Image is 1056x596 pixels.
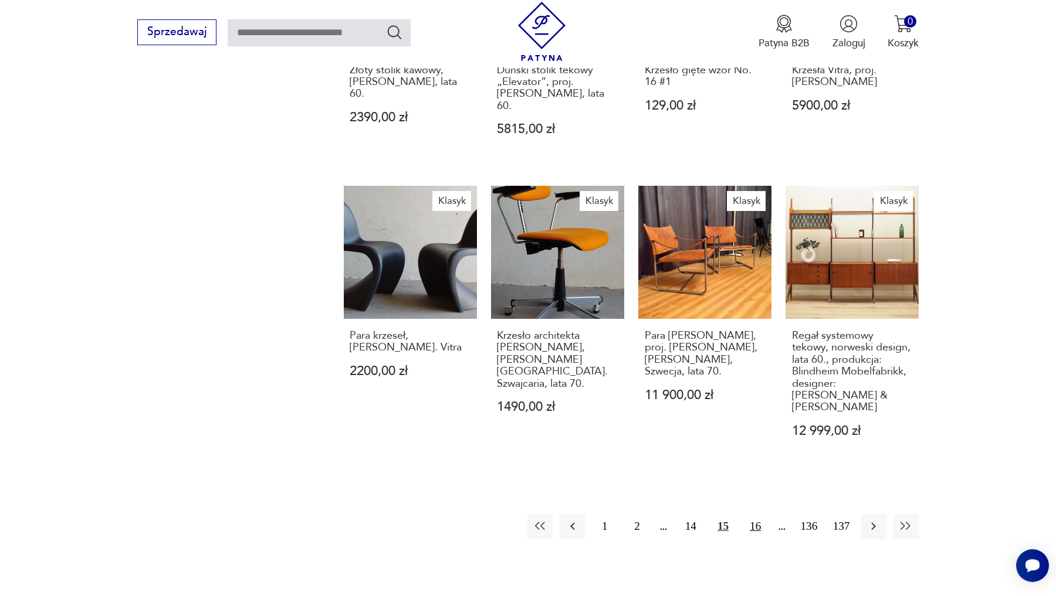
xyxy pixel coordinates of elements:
a: Ikona medaluPatyna B2B [759,15,810,50]
img: Ikonka użytkownika [840,15,858,33]
p: Patyna B2B [759,36,810,50]
a: Sprzedawaj [137,28,216,38]
iframe: Smartsupp widget button [1016,549,1049,582]
a: KlasykPara foteli Amiral, proj. Karin Mobring, Ikea, Szwecja, lata 70.Para [PERSON_NAME], proj. [... [638,186,771,465]
h3: Regał systemowy tekowy, norweski design, lata 60., produkcja: Blindheim Mobelfabrikk, designer: [... [792,330,913,414]
a: KlasykKrzesło architekta Giroflex, M. Stoll. Szwajcaria, lata 70.Krzesło architekta [PERSON_NAME]... [491,186,624,465]
button: 0Koszyk [888,15,919,50]
button: 136 [796,514,821,539]
h3: Para [PERSON_NAME], proj. [PERSON_NAME], [PERSON_NAME], Szwecja, lata 70. [645,330,766,378]
p: 12 999,00 zł [792,425,913,437]
button: 137 [828,514,854,539]
h3: Para krzeseł, [PERSON_NAME]. Vitra [350,330,471,354]
p: 11 900,00 zł [645,389,766,401]
h3: Złoty stolik kawowy, [PERSON_NAME], lata 60. [350,64,471,100]
p: 2390,00 zł [350,111,471,124]
h3: Krzesła Vitra, proj. [PERSON_NAME] [792,64,913,88]
p: 5900,00 zł [792,100,913,112]
p: 1490,00 zł [497,401,618,413]
button: Sprzedawaj [137,19,216,45]
button: 2 [625,514,650,539]
h3: Krzesło gięte wzór No. 16 #1 [645,64,766,88]
h3: Duński stolik tekowy „Elevator”, proj. [PERSON_NAME], lata 60. [497,64,618,113]
a: KlasykPara krzeseł, Verner Panton. VitraPara krzeseł, [PERSON_NAME]. Vitra2200,00 zł [344,186,477,465]
img: Ikona koszyka [894,15,912,33]
div: 0 [904,15,916,28]
button: Zaloguj [832,15,865,50]
p: 2200,00 zł [350,365,471,377]
p: 129,00 zł [645,100,766,112]
a: KlasykRegał systemowy tekowy, norweski design, lata 60., produkcja: Blindheim Mobelfabrikk, desig... [786,186,919,465]
h3: Krzesło architekta [PERSON_NAME], [PERSON_NAME][GEOGRAPHIC_DATA]. Szwajcaria, lata 70. [497,330,618,390]
button: 16 [743,514,768,539]
p: 5815,00 zł [497,123,618,135]
button: 1 [592,514,617,539]
button: 14 [678,514,703,539]
img: Ikona medalu [775,15,793,33]
button: Szukaj [386,23,403,40]
button: Patyna B2B [759,15,810,50]
img: Patyna - sklep z meblami i dekoracjami vintage [512,2,571,61]
p: Zaloguj [832,36,865,50]
button: 15 [710,514,736,539]
p: Koszyk [888,36,919,50]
